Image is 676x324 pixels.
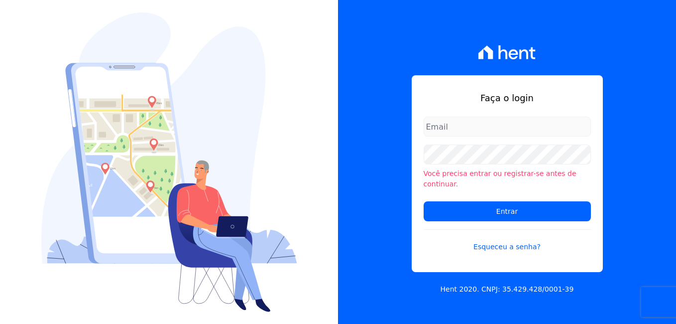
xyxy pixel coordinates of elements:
input: Entrar [424,201,591,221]
a: Esqueceu a senha? [424,229,591,252]
p: Hent 2020. CNPJ: 35.429.428/0001-39 [441,284,574,295]
input: Email [424,117,591,137]
img: Login [41,12,297,312]
h1: Faça o login [424,91,591,105]
li: Você precisa entrar ou registrar-se antes de continuar. [424,168,591,189]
